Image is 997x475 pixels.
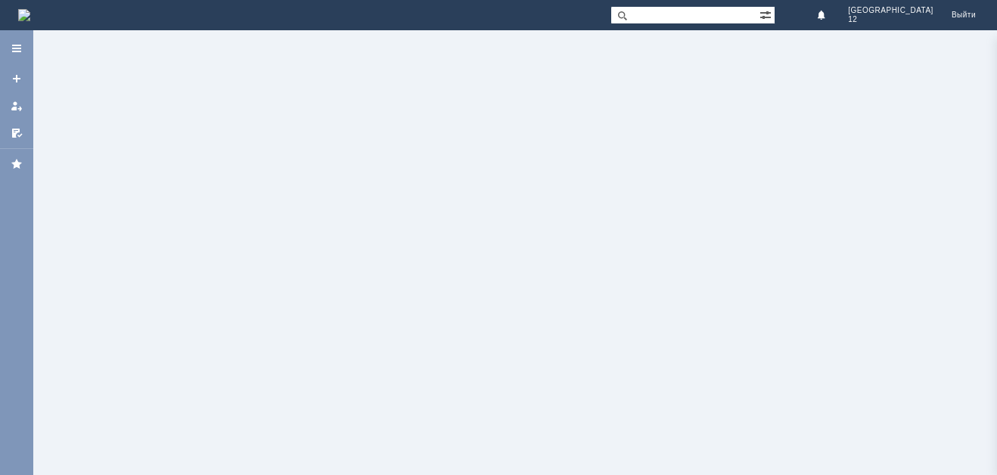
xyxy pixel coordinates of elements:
[848,15,933,24] span: 12
[5,94,29,118] a: Мои заявки
[18,9,30,21] a: Перейти на домашнюю страницу
[848,6,933,15] span: [GEOGRAPHIC_DATA]
[5,121,29,145] a: Мои согласования
[759,7,775,21] span: Расширенный поиск
[5,67,29,91] a: Создать заявку
[18,9,30,21] img: logo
